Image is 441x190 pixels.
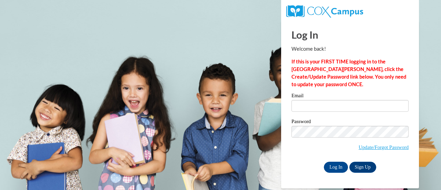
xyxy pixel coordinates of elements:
input: Log In [324,162,348,173]
a: Sign Up [349,162,376,173]
img: COX Campus [286,5,363,18]
a: Update/Forgot Password [359,144,409,150]
label: Email [291,93,409,100]
label: Password [291,119,409,126]
h1: Log In [291,28,409,42]
strong: If this is your FIRST TIME logging in to the [GEOGRAPHIC_DATA][PERSON_NAME], click the Create/Upd... [291,59,406,87]
p: Welcome back! [291,45,409,53]
a: COX Campus [286,8,363,14]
